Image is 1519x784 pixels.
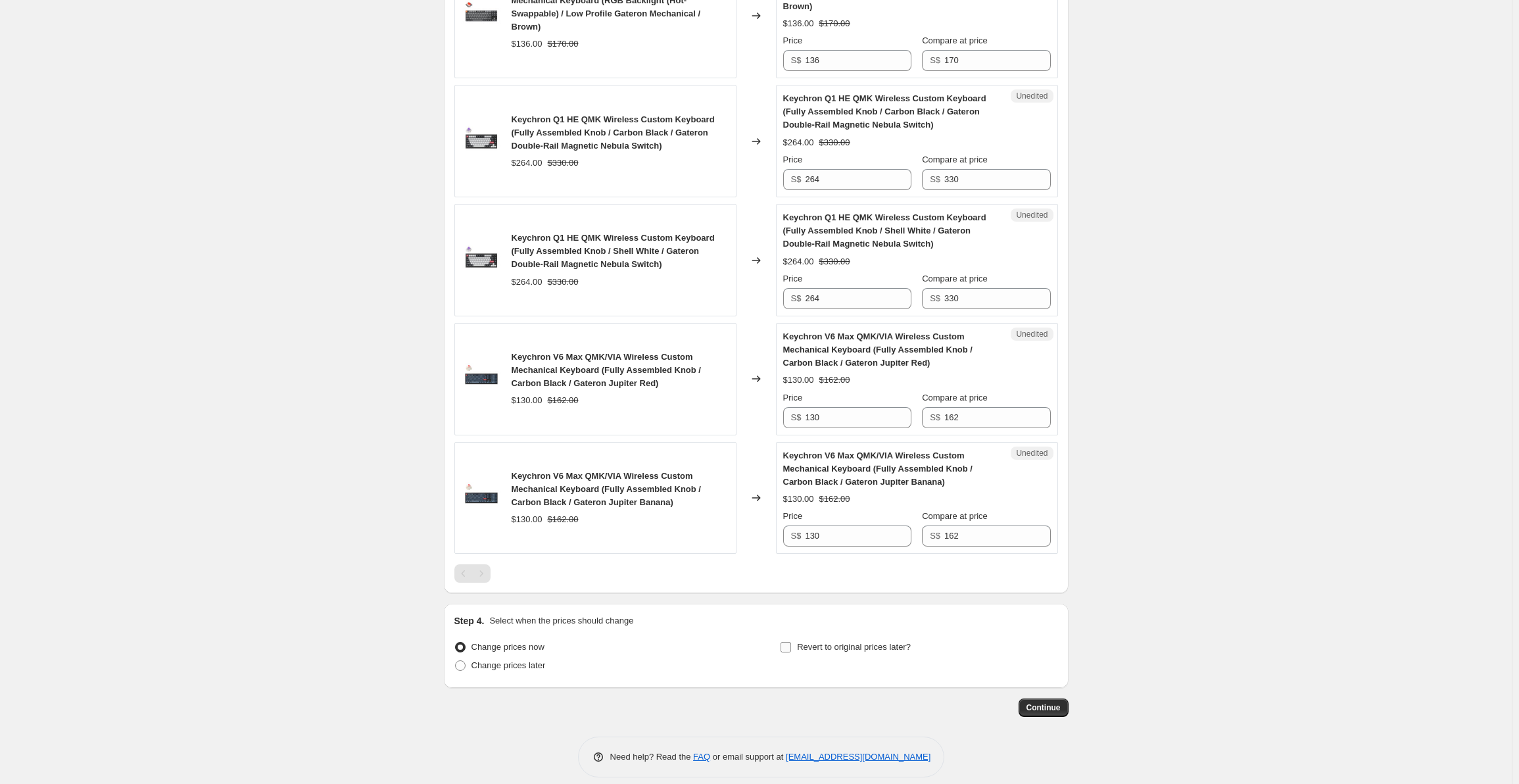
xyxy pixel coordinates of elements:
span: Change prices later [471,660,546,670]
strike: $162.00 [548,394,579,407]
span: Compare at price [922,36,988,45]
span: Revert to original prices later? [797,642,911,652]
span: Continue [1026,702,1061,713]
span: or email support at [710,752,786,762]
span: S$ [930,55,940,65]
strike: $170.00 [548,37,579,51]
span: Compare at price [922,511,988,521]
div: $136.00 [512,37,542,51]
span: S$ [791,174,802,184]
span: Keychron V6 Max QMK/VIA Wireless Custom Mechanical Keyboard (Fully Assembled Knob / Carbon Black ... [783,331,973,368]
span: Price [783,511,803,521]
span: Keychron V6 Max QMK/VIA Wireless Custom Mechanical Keyboard (Fully Assembled Knob / Carbon Black ... [783,451,973,487]
strike: $330.00 [819,136,850,149]
img: Keychron-Q1-HE-QMK-Wireless-Custom-Keyboard-Carbon-Black_80x.jpg [462,122,501,161]
span: Compare at price [922,393,988,403]
span: Price [783,155,803,164]
strike: $330.00 [819,255,850,268]
img: Keychron-V6-Max-QMK-Wireless-Custom-Mechanical-Keyboard-full-size-Layout-Fully-Assembled-Knob-for... [462,359,501,399]
h2: Step 4. [454,614,485,627]
span: Unedited [1016,91,1048,101]
div: $264.00 [783,136,814,149]
div: $130.00 [512,513,542,526]
a: [EMAIL_ADDRESS][DOMAIN_NAME] [786,752,930,762]
span: S$ [791,293,802,303]
span: Keychron Q1 HE QMK Wireless Custom Keyboard (Fully Assembled Knob / Shell White / Gateron Double-... [783,212,986,249]
span: Need help? Read the [610,752,694,762]
span: Unedited [1016,210,1048,220]
div: $264.00 [783,255,814,268]
span: Unedited [1016,329,1048,339]
span: S$ [791,55,802,65]
div: $264.00 [512,157,542,170]
img: Keychron-V6-Max-QMK-Wireless-Custom-Mechanical-Keyboard-full-size-Layout-Fully-Assembled-Knob-for... [462,478,501,518]
div: $130.00 [783,493,814,506]
span: Keychron V6 Max QMK/VIA Wireless Custom Mechanical Keyboard (Fully Assembled Knob / Carbon Black ... [512,471,701,507]
span: Keychron V6 Max QMK/VIA Wireless Custom Mechanical Keyboard (Fully Assembled Knob / Carbon Black ... [512,352,701,388]
div: $264.00 [512,276,542,289]
strike: $162.00 [819,493,850,506]
nav: Pagination [454,564,491,583]
strike: $162.00 [548,513,579,526]
span: Price [783,36,803,45]
span: S$ [930,293,940,303]
span: S$ [930,174,940,184]
a: FAQ [693,752,710,762]
span: Compare at price [922,274,988,283]
strike: $330.00 [548,276,579,289]
span: Keychron Q1 HE QMK Wireless Custom Keyboard (Fully Assembled Knob / Shell White / Gateron Double-... [512,233,715,269]
img: Keychron-Q1-HE-QMK-Wireless-Custom-Keyboard-Carbon-Black_80x.jpg [462,241,501,280]
strike: $170.00 [819,17,850,30]
strike: $330.00 [548,157,579,170]
span: Compare at price [922,155,988,164]
span: Change prices now [471,642,544,652]
p: Select when the prices should change [489,614,633,627]
span: Unedited [1016,448,1048,458]
span: S$ [791,412,802,422]
div: $136.00 [783,17,814,30]
strike: $162.00 [819,374,850,387]
span: Keychron Q1 HE QMK Wireless Custom Keyboard (Fully Assembled Knob / Carbon Black / Gateron Double... [783,93,986,130]
span: S$ [930,531,940,541]
div: $130.00 [512,394,542,407]
button: Continue [1019,698,1069,717]
span: Price [783,274,803,283]
span: Keychron Q1 HE QMK Wireless Custom Keyboard (Fully Assembled Knob / Carbon Black / Gateron Double... [512,114,715,151]
div: $130.00 [783,374,814,387]
span: S$ [930,412,940,422]
span: S$ [791,531,802,541]
span: Price [783,393,803,403]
